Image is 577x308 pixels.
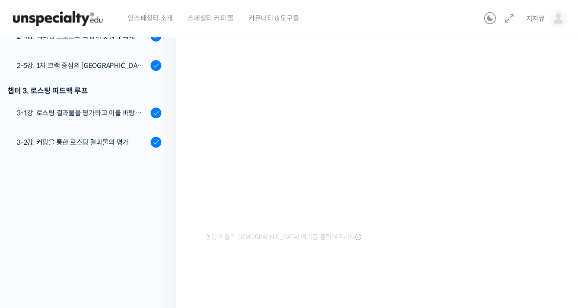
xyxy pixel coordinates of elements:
div: 챕터 3. 로스팅 피드백 루프 [7,84,161,97]
a: 설정 [126,227,188,251]
span: 홈 [31,242,37,249]
a: 대화 [65,227,126,251]
span: 지지큐 [526,14,545,23]
div: 3-1강. 로스팅 결과물을 평가하고 이를 바탕으로 프로파일을 설계하는 방법 [17,108,148,118]
div: 2-5강. 1차 크랙 중심의 [GEOGRAPHIC_DATA]에 관하여 [17,60,148,71]
div: 3-2강. 커핑을 통한 로스팅 결과물의 평가 [17,137,148,148]
span: 대화 [89,242,101,250]
span: 영상이 끊기[DEMOGRAPHIC_DATA] 여기를 클릭해주세요 [205,233,361,241]
span: 설정 [151,242,163,249]
a: 홈 [3,227,65,251]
